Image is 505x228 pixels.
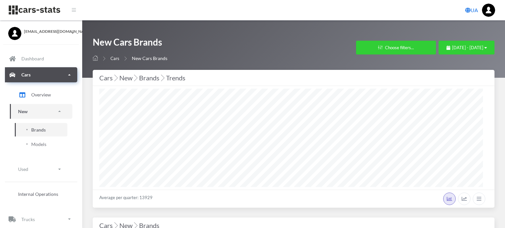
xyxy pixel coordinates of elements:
a: Dashboard [5,51,77,66]
a: Trucks [5,212,77,227]
a: Models [15,137,67,151]
p: Trucks [21,215,35,223]
span: New Cars Brands [132,55,167,61]
a: Overview [10,87,72,103]
img: ... [482,4,495,17]
img: navbar brand [8,5,61,15]
span: Brands [31,126,46,133]
span: Models [31,141,46,148]
a: [EMAIL_ADDRESS][DOMAIN_NAME] [8,27,74,34]
p: Dashboard [21,54,44,63]
a: Brands [15,123,67,136]
a: Internal Operations [10,187,72,201]
button: Choose filters... [356,41,436,54]
span: [DATE] - [DATE] [452,45,483,50]
span: Internal Operations [18,191,58,197]
span: [EMAIL_ADDRESS][DOMAIN_NAME] [24,29,74,34]
a: Cars [5,67,77,82]
a: Used [10,162,72,176]
p: Used [18,165,28,173]
h1: New Cars Brands [93,36,167,52]
div: Average per quarter: 13929 [93,190,494,208]
span: Overview [31,91,51,98]
a: UA [463,4,481,17]
a: New [10,104,72,119]
p: New [18,107,28,115]
a: Cars [110,56,119,61]
p: Cars [21,71,31,79]
button: [DATE] - [DATE] [439,41,494,54]
div: Cars New Brands Trends [99,73,488,83]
